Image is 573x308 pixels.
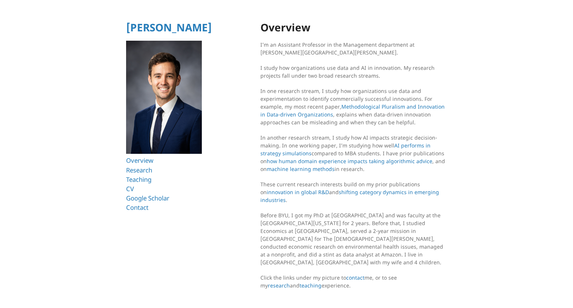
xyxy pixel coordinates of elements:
a: Teaching [126,175,151,184]
a: CV [126,184,134,193]
p: These current research interests build on my prior publications on and . [260,180,447,204]
a: Research [126,166,152,174]
a: Methodological Pluralism and Innovation in Data-driven Organizations [260,103,445,118]
h1: Overview [260,22,447,33]
a: Google Scholar [126,194,169,202]
a: innovation in global R&D [267,189,329,196]
p: In another research stream, I study how AI impacts strategic decision-making. In one working pape... [260,134,447,173]
a: how human domain experience impacts taking algorithmic advice [267,158,432,165]
img: Ryan T Allen HBS [126,41,202,154]
a: [PERSON_NAME] [126,20,212,34]
a: shifting category dynamics in emerging industries [260,189,439,203]
a: teaching [300,282,322,289]
a: contact [346,274,364,281]
a: Overview [126,156,153,165]
a: machine learning methods [267,165,335,172]
p: In one research stream, I study how organizations use data and experimentation to identify commer... [260,87,447,126]
a: research [268,282,290,289]
p: I’m an Assistant Professor in the Management department at [PERSON_NAME][GEOGRAPHIC_DATA][PERSON_... [260,41,447,56]
a: AI performs in strategy simulations [260,142,430,157]
p: Click the links under my picture to me, or to see my and experience. [260,274,447,289]
p: Before BYU, I got my PhD at [GEOGRAPHIC_DATA] and was faculty at the [GEOGRAPHIC_DATA][US_STATE] ... [260,211,447,266]
p: I study how organizations use data and AI in innovation. My research projects fall under two broa... [260,64,447,80]
a: Contact [126,203,148,212]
